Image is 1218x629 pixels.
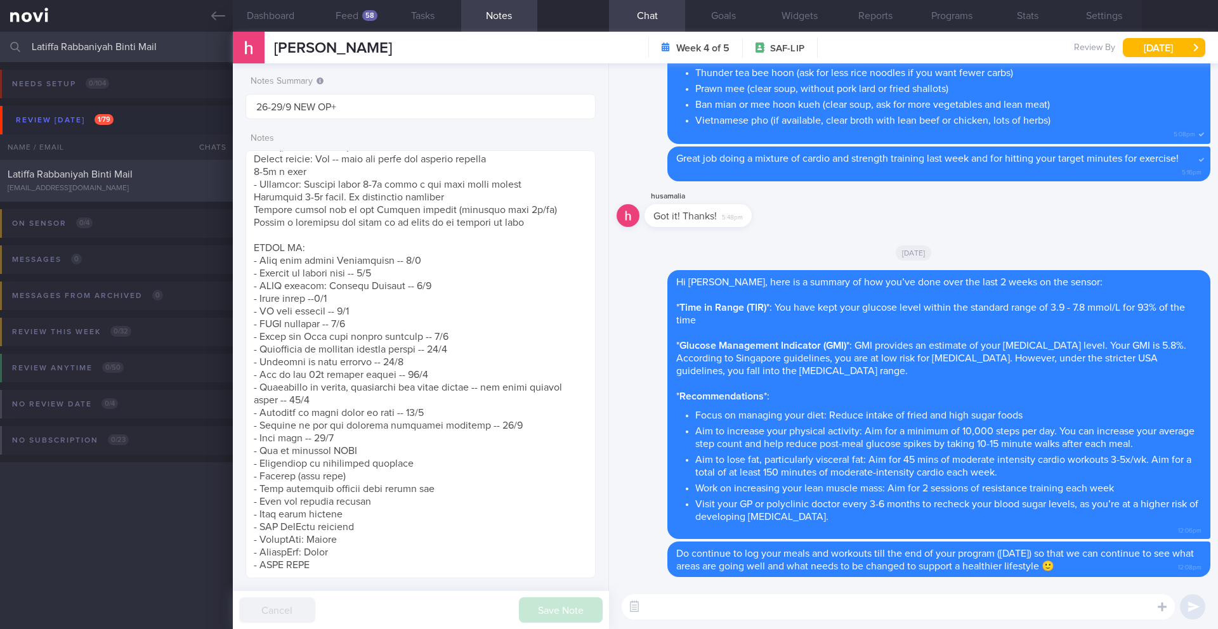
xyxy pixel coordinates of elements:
[645,189,790,204] div: husamalia
[695,63,1202,79] li: Thunder tea bee hoon (ask for less rice noodles if you want fewer carbs)
[679,340,846,351] strong: Glucose Management Indicator (GMI)
[695,450,1202,479] li: Aim to lose fat, particularly visceral fat: Aim for 45 mins of moderate intensity cardio workouts...
[9,432,132,449] div: No subscription
[695,495,1202,523] li: Visit your GP or polyclinic doctor every 3-6 months to recheck your blood sugar levels, as you’re...
[251,133,591,145] label: Notes
[95,114,114,125] span: 1 / 79
[110,326,131,337] span: 0 / 32
[71,254,82,264] span: 0
[695,406,1202,422] li: Focus on managing your diet: Reduce intake of fried and high sugar foods
[9,396,121,413] div: No review date
[9,251,85,268] div: Messages
[8,184,225,193] div: [EMAIL_ADDRESS][DOMAIN_NAME]
[695,111,1202,127] li: Vietnamese pho (if available, clear broth with lean beef or chicken, lots of herbs)
[676,42,730,55] strong: Week 4 of 5
[362,10,377,21] div: 58
[274,41,392,56] span: [PERSON_NAME]
[9,215,96,232] div: On sensor
[9,75,112,93] div: Needs setup
[102,362,124,373] span: 0 / 50
[76,217,93,228] span: 0 / 4
[679,391,764,401] strong: Recommendations
[676,153,1179,164] span: Great job doing a mixture of cardio and strength training last week and for hitting your target m...
[676,302,1185,325] span: * *: You have kept your glucose level within the standard range of 3.9 - 7.8 mmol/L for 93% of th...
[722,210,743,222] span: 5:48pm
[101,398,118,409] span: 0 / 4
[695,479,1202,495] li: Work on increasing your lean muscle mass: Aim for 2 sessions of resistance training each week
[770,42,804,55] span: SAF-LIP
[676,340,1186,376] span: * *: GMI provides an estimate of your [MEDICAL_DATA] level. Your GMI is 5.8%. According to Singap...
[152,290,163,301] span: 0
[653,211,717,221] span: Got it! Thanks!
[9,287,166,304] div: Messages from Archived
[676,548,1194,571] span: Do continue to log your meals and workouts till the end of your program ([DATE]) so that we can c...
[679,302,766,313] strong: Time in Range (TIR)
[251,76,591,88] label: Notes Summary
[9,360,127,377] div: Review anytime
[9,323,134,340] div: Review this week
[182,134,233,160] div: Chats
[896,245,932,261] span: [DATE]
[676,277,1103,287] span: Hi [PERSON_NAME], here is a summary of how you’ve done over the last 2 weeks on the sensor:
[8,169,133,179] span: Latiffa Rabbaniyah Binti Mail
[695,422,1202,450] li: Aim to increase your physical activity: Aim for a minimum of 10,000 steps per day. You can increa...
[1178,523,1202,535] span: 12:06pm
[1182,165,1202,177] span: 5:16pm
[1074,42,1115,54] span: Review By
[1178,560,1202,572] span: 12:08pm
[695,79,1202,95] li: Prawn mee (clear soup, without pork lard or fried shallots)
[86,78,109,89] span: 0 / 104
[695,95,1202,111] li: Ban mian or mee hoon kueh (clear soup, ask for more vegetables and lean meat)
[1123,38,1205,57] button: [DATE]
[1174,127,1195,139] span: 5:08pm
[13,112,117,129] div: Review [DATE]
[108,434,129,445] span: 0 / 23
